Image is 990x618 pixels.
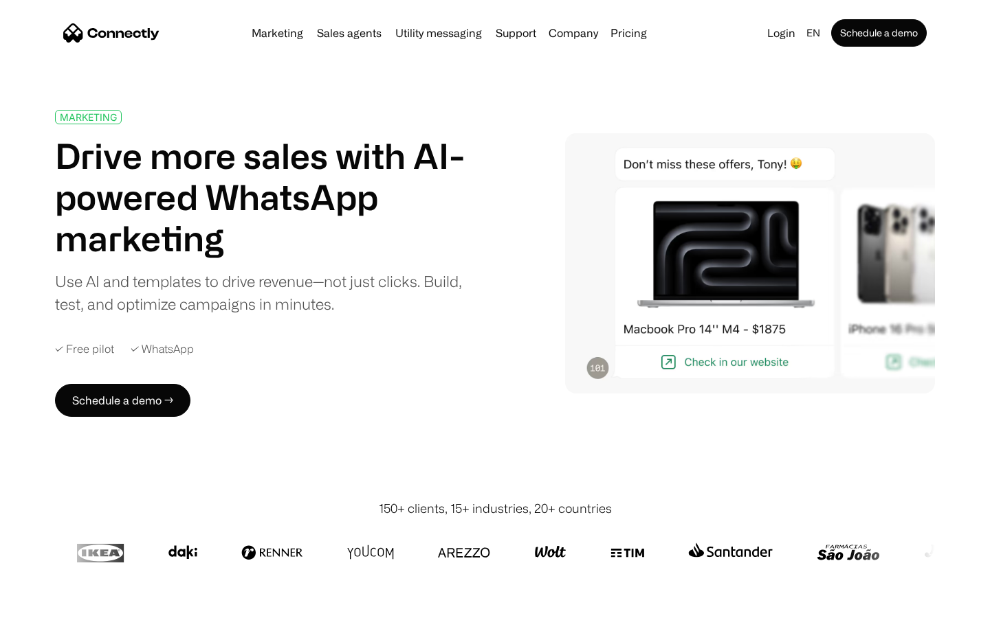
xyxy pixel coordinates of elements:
[549,23,598,43] div: Company
[490,27,542,38] a: Support
[55,384,190,417] a: Schedule a demo →
[379,499,612,518] div: 150+ clients, 15+ industries, 20+ countries
[55,343,114,356] div: ✓ Free pilot
[390,27,487,38] a: Utility messaging
[131,343,194,356] div: ✓ WhatsApp
[605,27,652,38] a: Pricing
[55,135,480,259] h1: Drive more sales with AI-powered WhatsApp marketing
[246,27,309,38] a: Marketing
[831,19,927,47] a: Schedule a demo
[55,270,480,315] div: Use AI and templates to drive revenue—not just clicks. Build, test, and optimize campaigns in min...
[60,112,117,122] div: MARKETING
[27,594,82,613] ul: Language list
[806,23,820,43] div: en
[14,593,82,613] aside: Language selected: English
[311,27,387,38] a: Sales agents
[762,23,801,43] a: Login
